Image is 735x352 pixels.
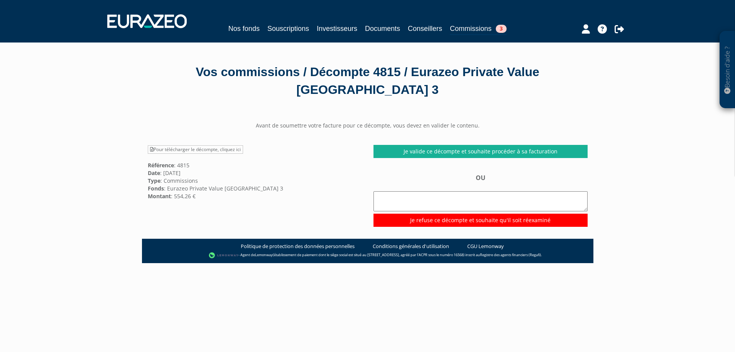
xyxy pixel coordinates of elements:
[255,252,273,257] a: Lemonway
[148,185,164,192] strong: Fonds
[267,23,309,34] a: Souscriptions
[241,243,355,250] a: Politique de protection des données personnelles
[450,23,507,35] a: Commissions3
[148,192,171,200] strong: Montant
[107,14,187,28] img: 1732889491-logotype_eurazeo_blanc_rvb.png
[467,243,504,250] a: CGU Lemonway
[373,173,588,226] div: OU
[209,252,238,259] img: logo-lemonway.png
[228,23,260,34] a: Nos fonds
[408,23,442,34] a: Conseillers
[496,25,507,33] span: 3
[148,63,588,99] div: Vos commissions / Décompte 4815 / Eurazeo Private Value [GEOGRAPHIC_DATA] 3
[142,122,593,129] center: Avant de soumettre votre facture pour ce décompte, vous devez en valider le contenu.
[480,252,541,257] a: Registre des agents financiers (Regafi)
[142,145,368,200] div: : 4815 : [DATE] : Commissions : Eurazeo Private Value [GEOGRAPHIC_DATA] 3 : 554,26 €
[150,252,586,259] div: - Agent de (établissement de paiement dont le siège social est situé au [STREET_ADDRESS], agréé p...
[317,23,357,34] a: Investisseurs
[723,35,732,105] p: Besoin d'aide ?
[148,162,174,169] strong: Référence
[148,177,161,184] strong: Type
[373,243,449,250] a: Conditions générales d'utilisation
[365,23,400,34] a: Documents
[373,214,588,227] input: Je refuse ce décompte et souhaite qu'il soit réexaminé
[148,145,243,154] a: Pour télécharger le décompte, cliquez ici
[373,145,588,158] a: Je valide ce décompte et souhaite procéder à sa facturation
[148,169,160,177] strong: Date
